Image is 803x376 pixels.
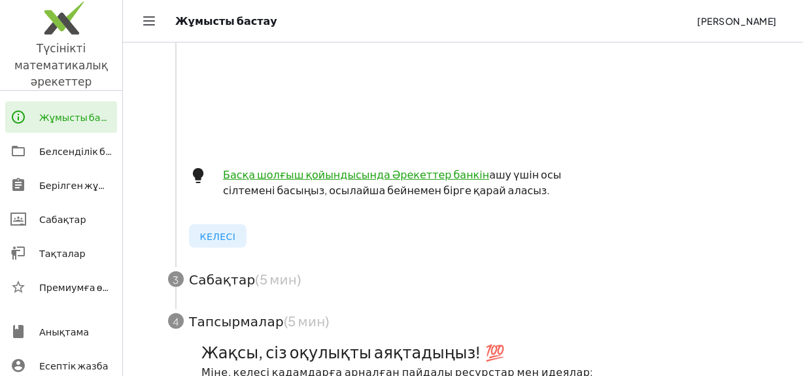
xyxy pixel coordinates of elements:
font: 4 [173,315,179,328]
button: 4Тапсырмалар(5 мин) [152,300,774,342]
font: Жақсы, сіз оқулықты аяқтадыңыз! [201,342,480,362]
a: Тақталар [5,237,117,269]
font: ашу үшін осы сілтемені басыңыз [223,167,561,197]
a: Жұмысты бастау [5,101,117,133]
font: Келесі [199,230,235,242]
font: , осылайша бейнемен бірге қарай аласыз. [324,183,550,197]
font: Тақталар [39,247,86,259]
font: Белсенділік банкі [39,145,126,157]
a: Басқа шолғыш қойындысында Әрекеттер банкін [223,167,489,181]
font: 3 [173,273,179,286]
button: Навигацияны ауыстырып қосу [139,10,160,31]
font: Премиумға өтіңіз! [39,281,127,293]
font: Есептік жазба [39,360,108,371]
a: Берілген жұмыс [5,169,117,201]
a: Анықтама [5,316,117,347]
button: Келесі [189,224,247,248]
font: [PERSON_NAME] [698,15,777,27]
button: [PERSON_NAME] [687,9,787,33]
button: 3Сабақтар(5 мин) [152,258,774,300]
font: Анықтама [39,326,89,337]
a: Белсенділік банкі [5,135,117,167]
font: Түсінікті математикалық [14,41,108,72]
font: Жұмысты бастау [39,111,122,123]
font: Берілген жұмыс [39,179,118,191]
font: Сабақтар [39,213,86,225]
a: Сабақтар [5,203,117,235]
font: әрекеттер [31,74,92,88]
font: 💯 [485,342,505,362]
